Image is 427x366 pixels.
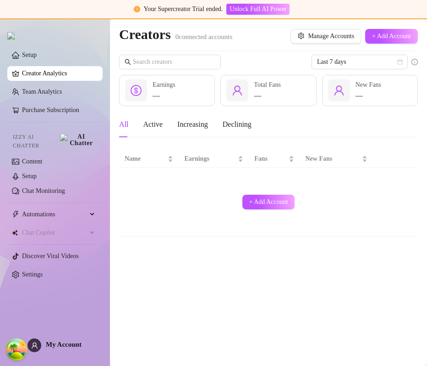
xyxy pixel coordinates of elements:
[22,88,62,95] a: Team Analytics
[22,253,79,259] a: Discover Viral Videos
[223,119,252,130] div: Declining
[22,173,37,180] a: Setup
[249,150,300,168] th: Fans
[334,85,345,96] span: user
[226,4,290,15] button: Unlock Full AI Power
[249,198,288,206] span: + Add Account
[22,187,65,194] a: Chat Monitoring
[411,59,418,65] span: info-circle
[298,33,304,39] span: setting
[179,150,249,168] th: Earnings
[119,150,179,168] th: Name
[184,154,236,164] span: Earnings
[22,207,87,222] span: Automations
[46,341,82,348] span: My Account
[22,225,87,240] span: Chat Copilot
[7,32,15,39] img: logo.svg
[305,154,360,164] span: New Fans
[232,85,243,96] span: user
[131,85,142,96] span: dollar-circle
[125,59,131,65] span: search
[242,195,295,209] button: + Add Account
[119,26,232,43] h2: Creators
[153,90,175,101] div: —
[290,29,361,44] button: Manage Accounts
[13,133,56,150] span: Izzy AI Chatter
[254,90,281,101] div: —
[356,81,381,88] span: New Fans
[133,57,208,67] input: Search creators
[308,33,354,40] span: Manage Accounts
[153,81,175,88] span: Earnings
[254,81,281,88] span: Total Fans
[372,33,411,40] span: + Add Account
[144,6,223,12] span: Your Supercreator Trial ended.
[226,6,290,12] a: Unlock Full AI Power
[22,51,37,58] a: Setup
[119,119,128,130] div: All
[365,29,418,44] button: + Add Account
[12,230,18,236] img: Chat Copilot
[125,154,166,164] span: Name
[22,107,79,113] a: Purchase Subscription
[31,342,38,349] span: user
[60,134,95,146] img: AI Chatter
[175,33,233,40] span: 0 connected accounts
[356,90,381,101] div: —
[22,158,42,165] a: Content
[317,55,402,69] span: Last 7 days
[7,340,26,359] button: Open Tanstack query devtools
[22,271,43,278] a: Settings
[143,119,163,130] div: Active
[230,6,286,13] span: Unlock Full AI Power
[22,66,95,81] a: Creator Analytics
[134,6,140,12] span: exclamation-circle
[397,59,403,65] span: calendar
[12,211,19,218] span: thunderbolt
[300,150,373,168] th: New Fans
[254,154,287,164] span: Fans
[177,119,208,130] div: Increasing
